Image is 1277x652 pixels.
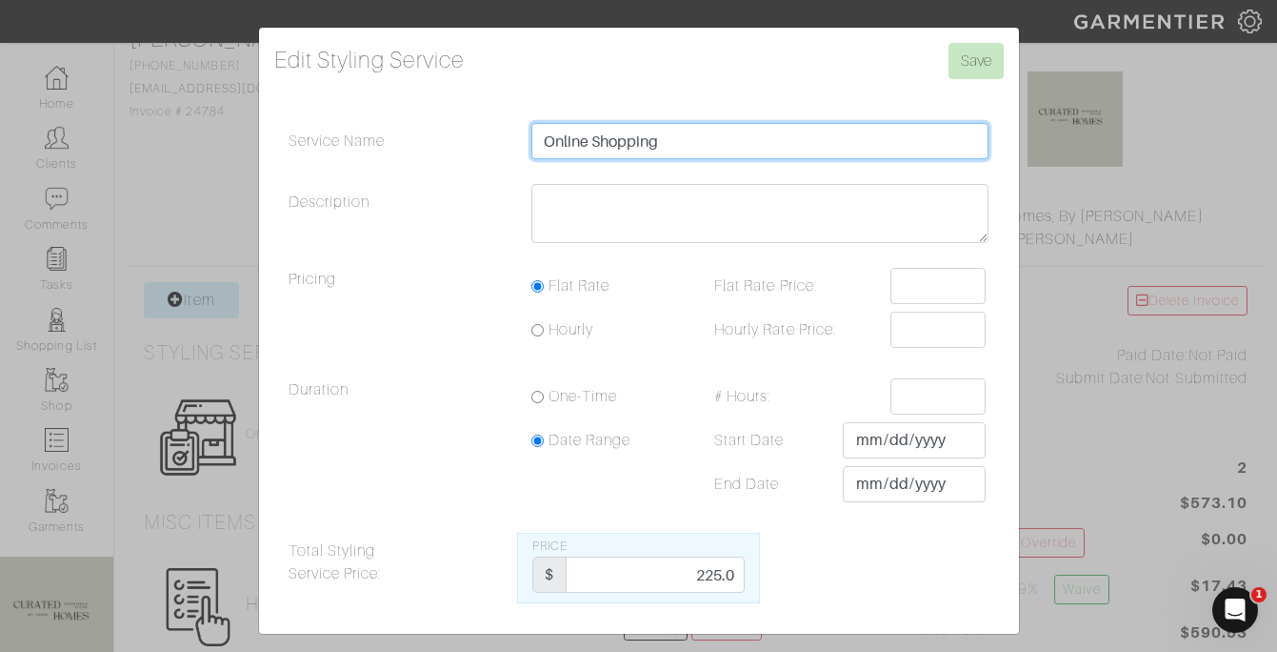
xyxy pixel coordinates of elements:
[1251,587,1267,602] span: 1
[274,43,1004,77] h4: Edit Styling Service
[549,429,631,452] label: Date Range
[700,466,843,502] label: End Date
[700,268,890,304] label: Flat Rate Price:
[532,557,567,593] div: $
[274,123,517,169] label: Service Name
[549,318,593,341] label: Hourly
[549,385,617,408] label: One-Time
[274,378,517,518] legend: Duration
[700,312,890,348] label: Hourly Rate Price:
[274,533,517,603] label: Total Styling Service Price:
[274,184,517,253] label: Description
[274,268,517,363] legend: Pricing
[948,43,1004,79] input: Save
[549,275,609,297] label: Flat Rate
[700,378,890,415] label: # Hours:
[532,540,568,553] span: Price
[1212,587,1258,633] iframe: Intercom live chat
[700,422,843,458] label: Start Date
